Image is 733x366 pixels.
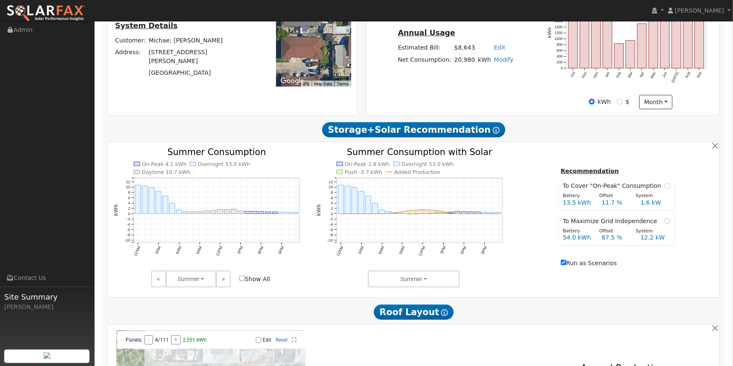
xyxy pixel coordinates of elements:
div: 87.5 % [597,233,636,242]
text: -10 [124,238,130,242]
text: 0 [128,211,130,216]
text: -4 [330,222,334,226]
rect: onclick="" [245,211,250,214]
text: kWh [113,204,119,216]
input: Show All [239,276,245,281]
button: + [171,335,181,345]
text: -6 [330,227,334,232]
text: 9AM [195,245,203,255]
div: Battery [559,192,595,200]
text: 6 [331,195,333,200]
circle: onclick="" [374,213,376,215]
rect: onclick="" [683,4,693,68]
text: kWh [316,204,322,216]
text: 1600 [554,19,563,24]
circle: onclick="" [436,210,438,211]
td: Address: [114,46,147,67]
rect: onclick="" [286,212,292,214]
div: 13.5 kWh [559,198,597,207]
circle: onclick="" [477,213,479,215]
text: Dec [593,71,599,79]
input: $ [617,99,623,105]
rect: onclick="" [169,203,175,214]
text: 400 [557,54,563,58]
text: 12 [126,179,130,184]
text: 12PM [215,245,223,257]
input: kWh [589,99,595,105]
label: Show All [239,275,270,284]
text: Summer Consumption with Solar [347,147,493,157]
text: Apr [639,71,645,78]
rect: onclick="" [420,213,426,214]
text: May [650,71,657,79]
img: retrieve [44,352,50,359]
text: 1400 [554,25,563,29]
text: 6 [128,195,130,200]
text: 200 [557,60,563,64]
rect: onclick="" [496,212,502,213]
span: To Maximize Grid Independence [563,217,661,226]
a: > [216,271,231,287]
rect: onclick="" [259,212,264,214]
text: 3PM [439,245,447,255]
div: Offset [595,228,631,235]
rect: onclick="" [183,211,189,213]
text: 0 [331,211,333,216]
text: 6AM [175,245,182,255]
span: To Cover "On-Peak" Consumption [563,182,665,190]
text: -10 [327,238,333,242]
text: 600 [557,48,563,53]
rect: onclick="" [568,12,578,68]
rect: onclick="" [448,212,453,214]
u: System Details [115,21,178,30]
rect: onclick="" [462,212,467,214]
circle: onclick="" [498,213,499,215]
button: Keyboard shortcuts [303,81,309,87]
a: Edit [494,44,505,51]
text: 1200 [554,31,563,35]
rect: onclick="" [365,196,371,214]
rect: onclick="" [638,24,647,68]
text: Mar [627,71,633,79]
rect: onclick="" [489,212,494,214]
button: month [639,95,673,109]
rect: onclick="" [293,213,298,214]
text: 6PM [460,245,468,255]
circle: onclick="" [381,213,383,215]
input: Run as Scenarios [561,260,566,265]
rect: onclick="" [142,186,147,214]
text: 2 [331,206,333,211]
span: [PERSON_NAME] [675,7,724,14]
text: 12AM [132,245,141,257]
rect: onclick="" [224,210,230,214]
rect: onclick="" [279,212,285,214]
text: 10 [328,184,333,189]
td: Estimated Bill: [397,42,453,54]
rect: onclick="" [231,209,236,214]
text: 12 [328,179,333,184]
text: 4 [331,200,334,205]
rect: onclick="" [176,210,182,214]
label: $ [625,97,629,106]
circle: onclick="" [450,212,452,214]
rect: onclick="" [345,186,350,214]
rect: onclick="" [482,212,488,214]
circle: onclick="" [415,209,417,211]
label: kWh [598,97,611,106]
a: Full Screen [292,337,297,343]
text: -8 [126,233,130,237]
button: Summer [368,271,460,287]
text: Added Production [394,169,441,175]
text: Daytime 10.7 kWh [142,169,191,175]
circle: onclick="" [354,213,355,215]
rect: onclick="" [359,191,364,213]
rect: onclick="" [149,188,154,214]
u: Recommendation [561,168,619,174]
text: kWh [547,27,552,38]
td: Customer: [114,34,147,46]
text: 9PM [481,245,488,255]
rect: onclick="" [695,13,704,68]
circle: onclick="" [368,213,369,215]
circle: onclick="" [457,213,458,215]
